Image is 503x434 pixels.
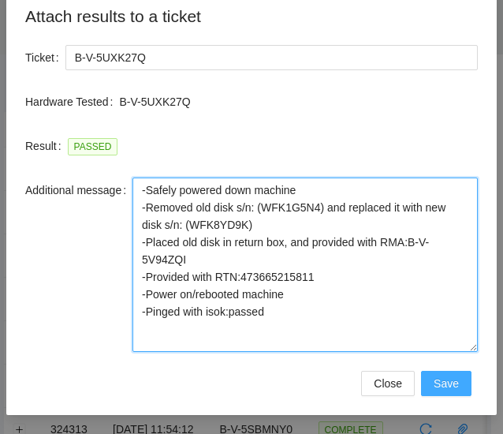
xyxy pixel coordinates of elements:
span: Save [434,375,459,392]
h2: Attach results to a ticket [25,3,478,29]
span: Hardware Tested [25,93,109,110]
span: PASSED [68,138,118,155]
input: Enter a ticket number to attach these results to [65,45,478,70]
button: Close [361,371,415,396]
span: Close [374,375,402,392]
p: B-V-5UXK27Q [119,93,478,110]
span: Additional message [25,181,121,199]
span: Ticket [25,49,54,66]
button: Save [421,371,471,396]
textarea: -Safely powered down machine -Removed old disk s/n: (WFK1G5N4) and replaced it with new disk s/n:... [132,178,478,352]
span: Result [25,137,57,155]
